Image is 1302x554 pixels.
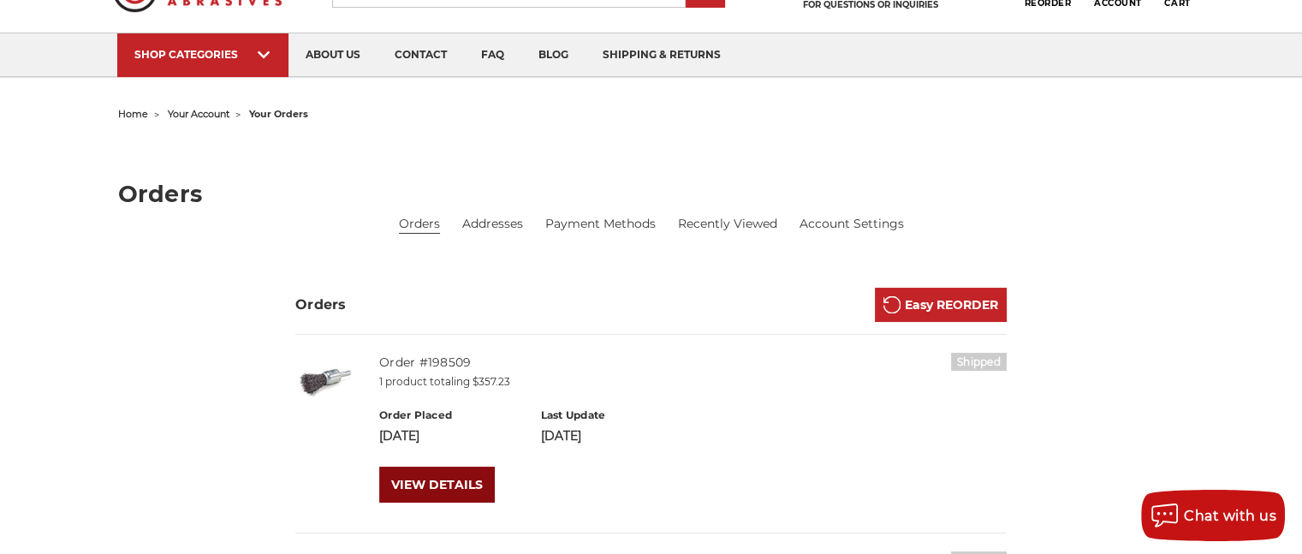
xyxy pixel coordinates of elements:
[249,108,308,120] span: your orders
[951,353,1007,371] h6: Shipped
[521,33,586,77] a: blog
[541,428,581,444] span: [DATE]
[875,288,1007,322] a: Easy REORDER
[399,215,440,234] li: Orders
[545,215,656,233] a: Payment Methods
[168,108,229,120] a: your account
[586,33,738,77] a: shipping & returns
[379,354,471,370] a: Order #198509
[379,408,522,423] h6: Order Placed
[464,33,521,77] a: faq
[541,408,684,423] h6: Last Update
[378,33,464,77] a: contact
[295,295,347,315] h3: Orders
[134,48,271,61] div: SHOP CATEGORIES
[379,467,495,503] a: VIEW DETAILS
[118,108,148,120] a: home
[1184,508,1276,524] span: Chat with us
[379,374,1007,390] p: 1 product totaling $357.23
[379,428,419,444] span: [DATE]
[118,182,1185,206] h1: Orders
[1141,490,1285,541] button: Chat with us
[462,215,523,233] a: Addresses
[799,215,903,233] a: Account Settings
[677,215,776,233] a: Recently Viewed
[288,33,378,77] a: about us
